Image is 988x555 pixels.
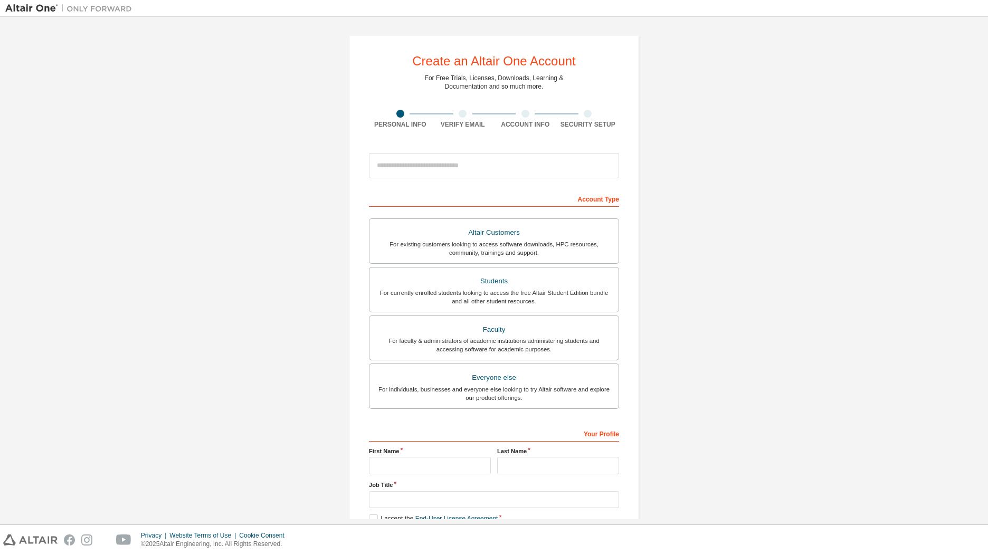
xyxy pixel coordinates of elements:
div: Cookie Consent [239,531,290,540]
div: Account Info [494,120,557,129]
div: For existing customers looking to access software downloads, HPC resources, community, trainings ... [376,240,612,257]
div: Personal Info [369,120,432,129]
div: Altair Customers [376,225,612,240]
label: Job Title [369,481,619,489]
img: youtube.svg [116,534,131,546]
div: For faculty & administrators of academic institutions administering students and accessing softwa... [376,337,612,353]
img: Altair One [5,3,137,14]
div: For currently enrolled students looking to access the free Altair Student Edition bundle and all ... [376,289,612,305]
div: Security Setup [557,120,620,129]
div: Faculty [376,322,612,337]
label: Last Name [497,447,619,455]
div: Students [376,274,612,289]
img: instagram.svg [81,534,92,546]
div: Verify Email [432,120,495,129]
div: Website Terms of Use [169,531,239,540]
img: altair_logo.svg [3,534,58,546]
div: Everyone else [376,370,612,385]
div: Create an Altair One Account [412,55,576,68]
label: I accept the [369,514,498,523]
div: Your Profile [369,425,619,442]
div: For Free Trials, Licenses, Downloads, Learning & Documentation and so much more. [425,74,564,91]
p: © 2025 Altair Engineering, Inc. All Rights Reserved. [141,540,291,549]
div: Account Type [369,190,619,207]
label: First Name [369,447,491,455]
img: facebook.svg [64,534,75,546]
div: Privacy [141,531,169,540]
div: For individuals, businesses and everyone else looking to try Altair software and explore our prod... [376,385,612,402]
a: End-User License Agreement [415,515,498,522]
